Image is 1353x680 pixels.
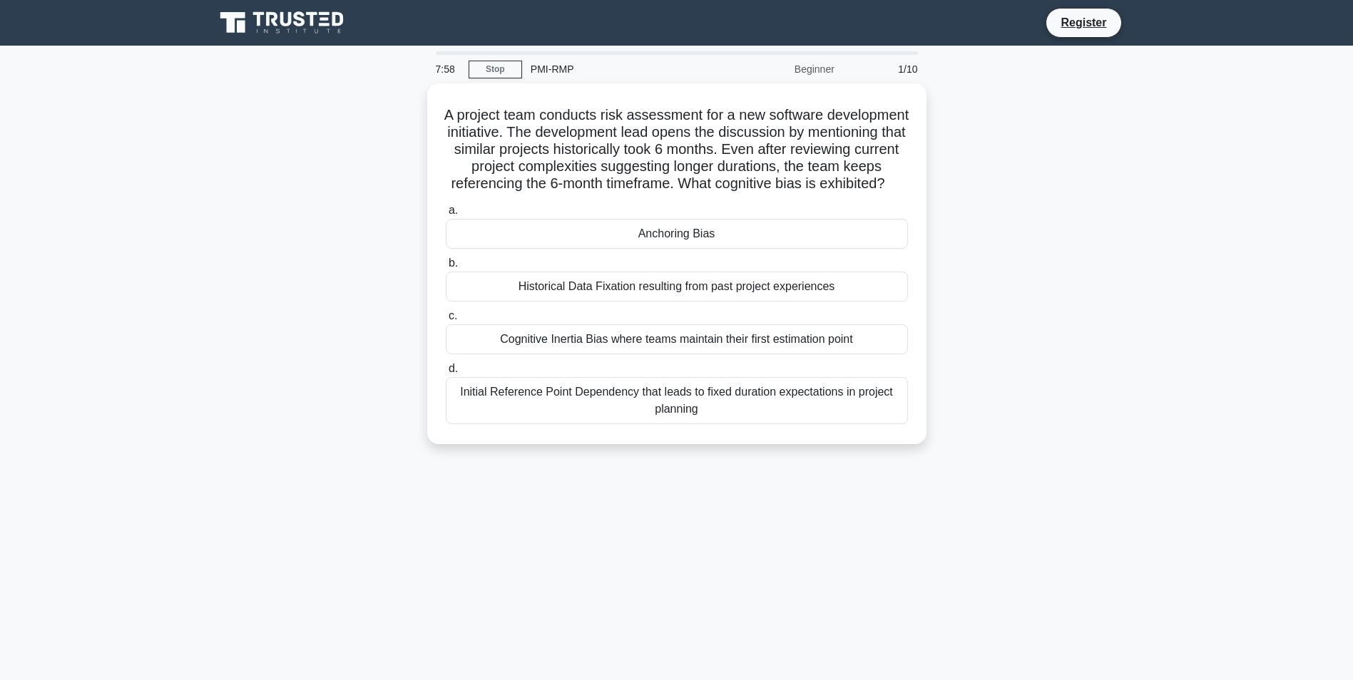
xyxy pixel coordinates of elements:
div: 7:58 [427,55,469,83]
div: Beginner [718,55,843,83]
a: Stop [469,61,522,78]
div: Anchoring Bias [446,219,908,249]
a: Register [1052,14,1115,31]
span: b. [449,257,458,269]
div: Initial Reference Point Dependency that leads to fixed duration expectations in project planning [446,377,908,424]
span: d. [449,362,458,374]
span: a. [449,204,458,216]
h5: A project team conducts risk assessment for a new software development initiative. The developmen... [444,106,909,193]
div: 1/10 [843,55,926,83]
span: c. [449,309,457,321]
div: Cognitive Inertia Bias where teams maintain their first estimation point [446,324,908,354]
div: Historical Data Fixation resulting from past project experiences [446,272,908,302]
div: PMI-RMP [522,55,718,83]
